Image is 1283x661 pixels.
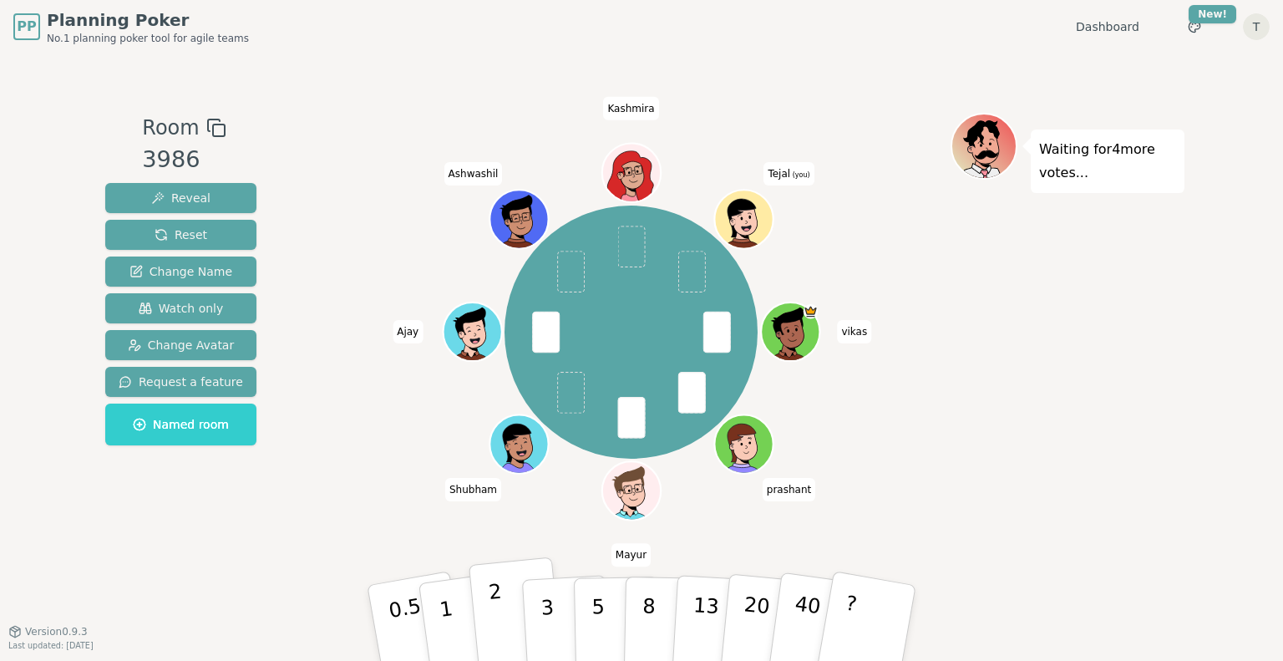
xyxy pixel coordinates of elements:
[105,293,256,323] button: Watch only
[1076,18,1139,35] a: Dashboard
[17,17,36,37] span: PP
[716,192,771,247] button: Click to change your avatar
[139,300,224,317] span: Watch only
[393,320,423,343] span: Click to change your name
[155,226,207,243] span: Reset
[444,162,503,186] span: Click to change your name
[603,97,658,120] span: Click to change your name
[790,171,810,179] span: (you)
[142,113,199,143] span: Room
[105,367,256,397] button: Request a feature
[105,404,256,445] button: Named room
[142,143,226,177] div: 3986
[128,337,235,353] span: Change Avatar
[25,625,88,638] span: Version 0.9.3
[13,8,249,45] a: PPPlanning PokerNo.1 planning poker tool for agile teams
[105,257,256,287] button: Change Name
[47,32,249,45] span: No.1 planning poker tool for agile teams
[133,416,229,433] span: Named room
[763,478,815,501] span: Click to change your name
[105,183,256,213] button: Reveal
[129,263,232,280] span: Change Name
[1243,13,1270,40] button: T
[837,320,871,343] span: Click to change your name
[803,304,818,319] span: vikas is the host
[1179,12,1209,42] button: New!
[763,162,814,186] span: Click to change your name
[1189,5,1236,23] div: New!
[119,374,243,390] span: Request a feature
[8,641,94,650] span: Last updated: [DATE]
[47,8,249,32] span: Planning Poker
[611,544,651,567] span: Click to change your name
[1039,138,1176,185] p: Waiting for 4 more votes...
[8,625,88,638] button: Version0.9.3
[151,190,210,206] span: Reveal
[105,330,256,360] button: Change Avatar
[445,478,501,501] span: Click to change your name
[105,220,256,250] button: Reset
